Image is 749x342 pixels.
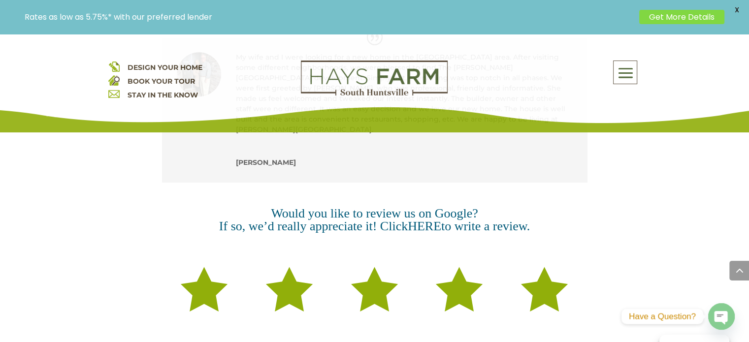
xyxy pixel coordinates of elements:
[266,264,313,311] span: 
[162,207,587,238] h3: Would you like to review us on Google? If so, we’d really appreciate it! Click to write a review.
[127,91,197,99] a: STAY IN THE KNOW
[236,157,573,168] span: [PERSON_NAME]
[436,264,483,311] span: 
[108,74,120,86] img: book your home tour
[127,63,202,72] a: DESIGN YOUR HOME
[729,2,744,17] span: X
[301,61,448,96] img: Logo
[351,264,398,311] span: 
[108,61,120,72] img: design your home
[127,77,195,86] a: BOOK YOUR TOUR
[301,89,448,98] a: hays farm homes huntsville development
[521,264,568,311] span: 
[25,12,634,22] p: Rates as low as 5.75%* with our preferred lender
[408,219,441,233] a: HERE
[181,264,228,311] span: 
[639,10,724,24] a: Get More Details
